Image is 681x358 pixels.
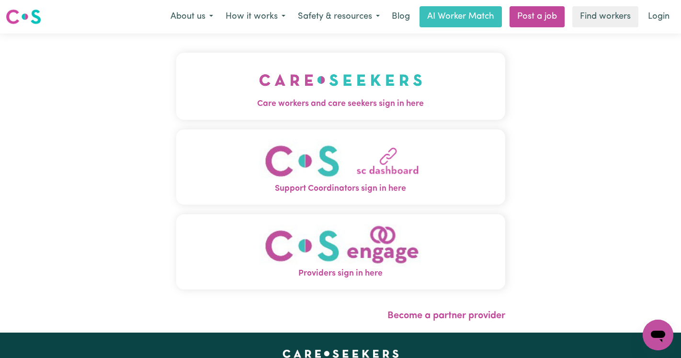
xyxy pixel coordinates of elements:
a: Find workers [572,6,638,27]
a: Login [642,6,675,27]
span: Care workers and care seekers sign in here [176,98,505,110]
a: Blog [386,6,416,27]
a: Post a job [510,6,565,27]
span: Support Coordinators sign in here [176,183,505,195]
button: Providers sign in here [176,214,505,289]
a: Become a partner provider [387,311,505,321]
button: About us [164,7,219,27]
span: Providers sign in here [176,267,505,280]
a: Careseekers logo [6,6,41,28]
a: AI Worker Match [420,6,502,27]
button: Care workers and care seekers sign in here [176,53,505,120]
img: Careseekers logo [6,8,41,25]
button: How it works [219,7,292,27]
button: Support Coordinators sign in here [176,129,505,205]
iframe: Button to launch messaging window [643,320,673,350]
a: Careseekers home page [283,350,399,358]
button: Safety & resources [292,7,386,27]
